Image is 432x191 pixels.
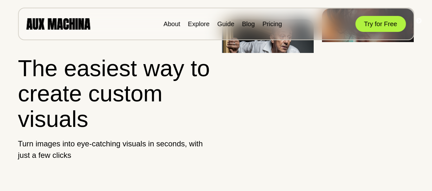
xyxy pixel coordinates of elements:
[355,16,406,32] button: Try for Free
[26,18,90,29] img: AUX MACHINA
[18,56,210,132] h1: The easiest way to create custom visuals
[222,19,314,80] img: Image
[263,20,282,27] a: Pricing
[242,20,255,27] a: Blog
[18,138,210,161] p: Turn images into eye-catching visuals in seconds, with just a few clicks
[163,20,180,27] a: About
[188,20,210,27] a: Explore
[217,20,234,27] a: Guide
